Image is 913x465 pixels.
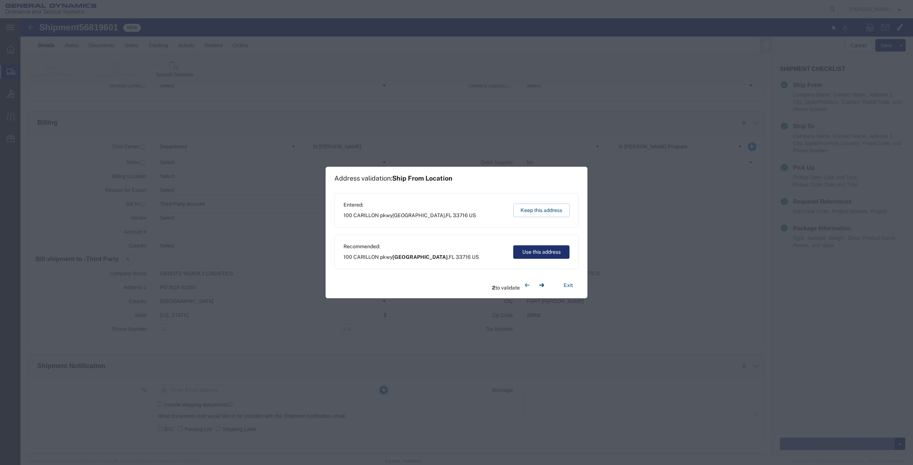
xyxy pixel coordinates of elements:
[446,212,452,218] span: FL
[558,279,579,292] button: Exit
[334,174,452,182] h1: Address validation:
[343,201,476,209] span: Entered:
[392,254,448,260] span: [GEOGRAPHIC_DATA]
[492,278,549,292] div: to validate
[343,212,476,219] span: 100 CARILLON pkwy ,
[343,253,479,261] span: 100 CARILLON pkwy ,
[513,204,570,217] button: Keep this address
[343,243,479,250] span: Recommended:
[456,254,471,260] span: 33716
[453,212,468,218] span: 33716
[449,254,455,260] span: FL
[469,212,476,218] span: US
[492,285,495,291] span: 2
[392,174,452,182] span: Ship From Location
[472,254,479,260] span: US
[392,212,445,218] span: [GEOGRAPHIC_DATA]
[513,245,570,259] button: Use this address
